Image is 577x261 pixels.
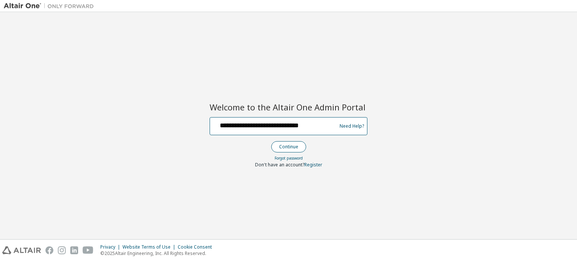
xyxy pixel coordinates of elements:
div: Website Terms of Use [122,244,178,250]
img: altair_logo.svg [2,246,41,254]
img: linkedin.svg [70,246,78,254]
span: Don't have an account? [255,161,304,168]
div: Cookie Consent [178,244,216,250]
a: Forgot password [275,155,303,161]
a: Register [304,161,322,168]
h2: Welcome to the Altair One Admin Portal [210,102,367,112]
img: instagram.svg [58,246,66,254]
img: Altair One [4,2,98,10]
p: © 2025 Altair Engineering, Inc. All Rights Reserved. [100,250,216,256]
img: youtube.svg [83,246,94,254]
div: Privacy [100,244,122,250]
button: Continue [271,141,306,152]
img: facebook.svg [45,246,53,254]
